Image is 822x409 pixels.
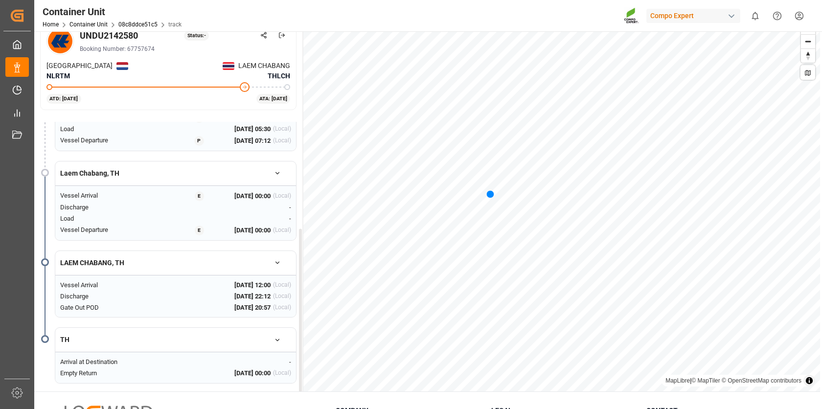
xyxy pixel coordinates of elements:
div: E [195,226,204,235]
span: NLRTM [46,72,70,80]
div: Vessel Arrival [60,191,146,201]
div: (Local) [273,136,291,146]
div: E [195,191,204,201]
div: Load [60,124,146,134]
a: MapLibre [665,377,690,384]
span: [DATE] 00:00 [234,226,271,235]
a: Container Unit [69,21,108,28]
span: THLCH [268,71,290,81]
div: Discharge [60,203,146,212]
button: P [184,136,214,146]
span: [DATE] 00:00 [234,191,271,201]
a: 08c8ddce51c5 [118,21,158,28]
div: Gate Out POD [60,303,146,313]
div: (Local) [273,292,291,301]
button: Laem Chabang, TH [55,165,296,182]
a: © MapTiler [691,377,720,384]
span: [DATE] 05:30 [234,124,271,134]
div: Booking Number: 67757674 [80,45,290,53]
span: [DATE] 00:00 [234,368,271,378]
div: Vessel Departure [60,136,146,146]
img: Screenshot%202023-09-29%20at%2010.02.21.png_1712312052.png [624,7,639,24]
button: Compo Expert [646,6,744,25]
div: P [194,136,204,146]
button: TH [55,331,296,348]
div: ATA: [DATE] [256,94,291,104]
img: Netherlands [116,62,128,70]
div: (Local) [273,124,291,134]
div: (Local) [273,368,291,378]
span: [GEOGRAPHIC_DATA] [46,61,113,71]
span: [DATE] 22:12 [234,292,271,301]
span: [DATE] 20:57 [234,303,271,313]
div: (Local) [273,303,291,313]
button: Help Center [766,5,788,27]
div: (Local) [273,226,291,235]
div: (Local) [273,191,291,201]
img: Carrier Logo [48,29,72,53]
div: Compo Expert [646,9,740,23]
div: Status: - [184,31,209,41]
canvas: Map [303,15,820,392]
div: Map marker [486,189,494,199]
div: - [214,214,291,224]
a: © OpenStreetMap contributors [722,377,801,384]
div: Empty Return [60,368,146,378]
span: [DATE] 12:00 [234,280,271,290]
div: Load [60,214,146,224]
div: - [214,203,291,212]
button: show 0 new notifications [744,5,766,27]
div: Vessel Departure [60,225,146,235]
div: Container Unit [43,4,182,19]
div: - [214,357,291,367]
div: | [665,376,801,386]
a: Home [43,21,59,28]
div: UNDU2142580 [80,29,138,42]
img: Netherlands [223,62,234,70]
span: LAEM CHABANG [238,61,290,71]
div: (Local) [273,280,291,290]
button: LAEM CHABANG, TH [55,254,296,272]
button: Reset bearing to north [801,48,815,63]
span: [DATE] 07:12 [234,136,271,146]
div: Vessel Arrival [60,280,146,290]
div: Discharge [60,292,146,301]
div: ATD: [DATE] [46,94,81,104]
button: Zoom out [801,34,815,48]
summary: Toggle attribution [803,375,815,386]
div: Arrival at Destination [60,357,146,367]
